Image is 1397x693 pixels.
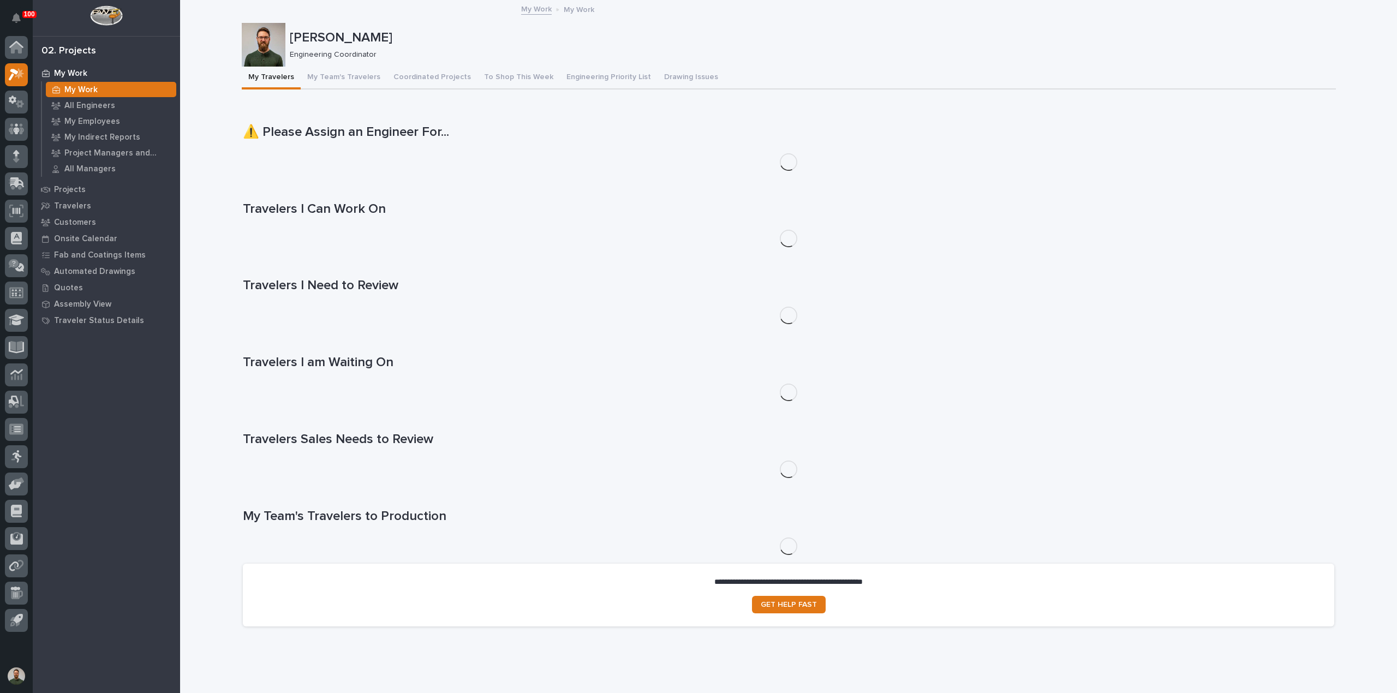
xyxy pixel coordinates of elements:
button: To Shop This Week [477,67,560,89]
p: My Indirect Reports [64,133,140,142]
a: Project Managers and Engineers [42,145,180,160]
a: Travelers [33,198,180,214]
h1: Travelers Sales Needs to Review [243,432,1334,447]
p: My Work [564,3,594,15]
p: Customers [54,218,96,228]
a: GET HELP FAST [752,596,826,613]
button: Engineering Priority List [560,67,658,89]
a: All Managers [42,161,180,176]
p: Onsite Calendar [54,234,117,244]
p: [PERSON_NAME] [290,30,1332,46]
a: Assembly View [33,296,180,312]
p: My Work [64,85,98,95]
a: Onsite Calendar [33,230,180,247]
button: Notifications [5,7,28,29]
a: My Work [33,65,180,81]
a: Customers [33,214,180,230]
p: My Employees [64,117,120,127]
p: 100 [24,10,35,18]
div: Notifications100 [14,13,28,31]
button: My Travelers [242,67,301,89]
h1: Travelers I Can Work On [243,201,1334,217]
p: Traveler Status Details [54,316,144,326]
p: Quotes [54,283,83,293]
button: Drawing Issues [658,67,725,89]
a: All Engineers [42,98,180,113]
p: Assembly View [54,300,111,309]
a: My Employees [42,113,180,129]
h1: ⚠️ Please Assign an Engineer For... [243,124,1334,140]
h1: Travelers I Need to Review [243,278,1334,294]
button: Coordinated Projects [387,67,477,89]
button: My Team's Travelers [301,67,387,89]
p: Projects [54,185,86,195]
p: Travelers [54,201,91,211]
h1: My Team's Travelers to Production [243,509,1334,524]
a: My Work [42,82,180,97]
div: 02. Projects [41,45,96,57]
p: Fab and Coatings Items [54,250,146,260]
a: My Indirect Reports [42,129,180,145]
img: Workspace Logo [90,5,122,26]
a: Quotes [33,279,180,296]
button: users-avatar [5,665,28,688]
a: Fab and Coatings Items [33,247,180,263]
p: All Engineers [64,101,115,111]
p: Engineering Coordinator [290,50,1327,59]
p: My Work [54,69,87,79]
a: Traveler Status Details [33,312,180,328]
span: GET HELP FAST [761,601,817,608]
p: All Managers [64,164,116,174]
p: Project Managers and Engineers [64,148,172,158]
a: Projects [33,181,180,198]
a: My Work [521,2,552,15]
h1: Travelers I am Waiting On [243,355,1334,371]
a: Automated Drawings [33,263,180,279]
p: Automated Drawings [54,267,135,277]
